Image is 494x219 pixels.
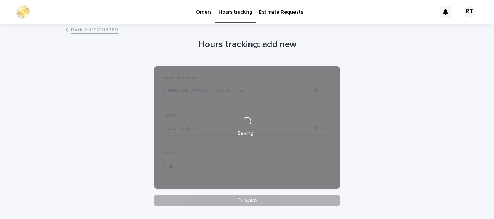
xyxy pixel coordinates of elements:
[71,25,118,34] a: Back toGS2106369
[154,195,340,206] button: Save
[464,6,475,18] div: RT
[237,130,257,137] p: Saving…
[245,198,257,203] span: Save
[15,4,31,19] img: 0ffKfDbyRa2Iv8hnaAqg
[154,39,340,50] h1: Hours tracking: add new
